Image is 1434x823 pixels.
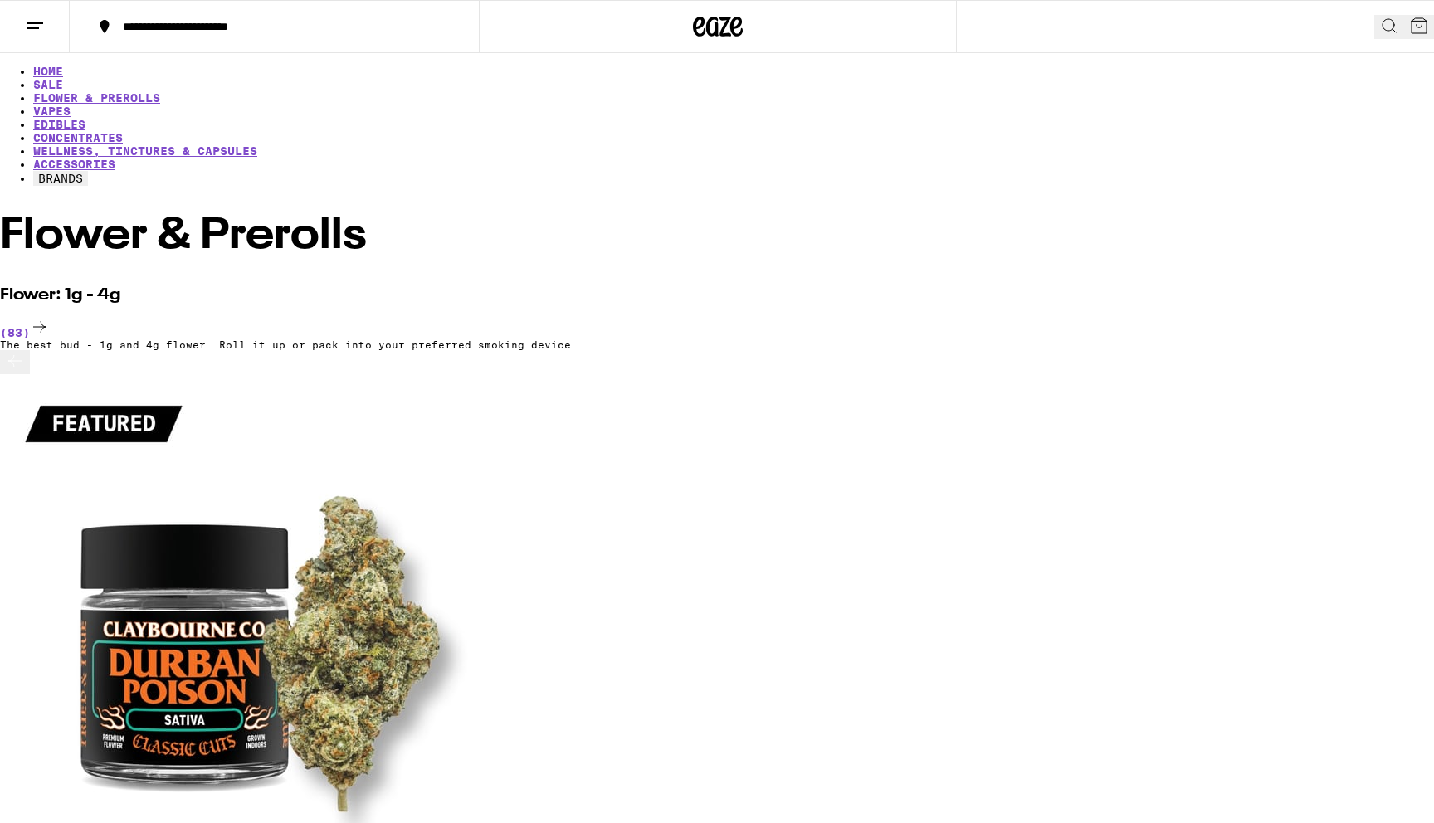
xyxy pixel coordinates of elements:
a: EDIBLES [33,118,85,131]
a: SALE [33,78,63,91]
a: WELLNESS, TINCTURES & CAPSULES [33,144,257,158]
a: VAPES [33,105,71,118]
a: CONCENTRATES [33,131,123,144]
a: ACCESSORIES [33,158,115,171]
span: Help [38,12,72,27]
a: HOME [33,65,63,78]
a: FLOWER & PREROLLS [33,91,160,105]
button: BRANDS [33,171,88,186]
